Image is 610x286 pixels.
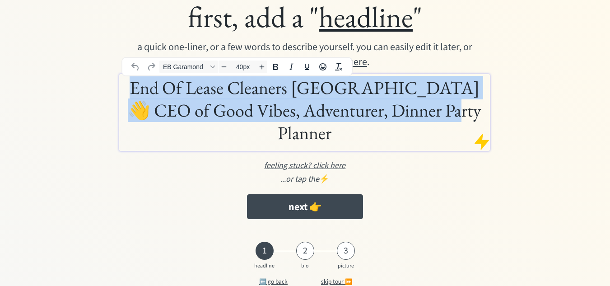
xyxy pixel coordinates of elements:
[284,61,299,73] button: Italic
[121,76,488,144] h1: End Of Lease Cleaners [GEOGRAPHIC_DATA] 👋 CEO of Good Vibes, Adventurer, Dinner Party Planner
[219,61,229,73] button: Decrease font size
[348,55,367,69] u: here
[247,194,363,219] button: next 👉
[256,61,267,73] button: Increase font size
[294,263,317,269] div: bio
[256,245,274,256] div: 1
[163,63,207,70] span: EB Garamond
[335,263,357,269] div: picture
[315,61,331,73] button: Emojis
[253,263,276,269] div: headline
[268,61,283,73] button: Bold
[296,245,314,256] div: 2
[264,160,345,171] u: feeling stuck? click here
[337,245,355,256] div: 3
[131,40,480,70] div: a quick one-liner, or a few words to describe yourself. you can easily edit it later, or preview ...
[77,173,533,185] div: ⚡️
[280,173,319,185] em: ...or tap the
[299,61,315,73] button: Underline
[144,61,159,73] button: Redo
[331,61,346,73] button: Clear formatting
[159,61,218,73] button: Font EB Garamond
[128,61,143,73] button: Undo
